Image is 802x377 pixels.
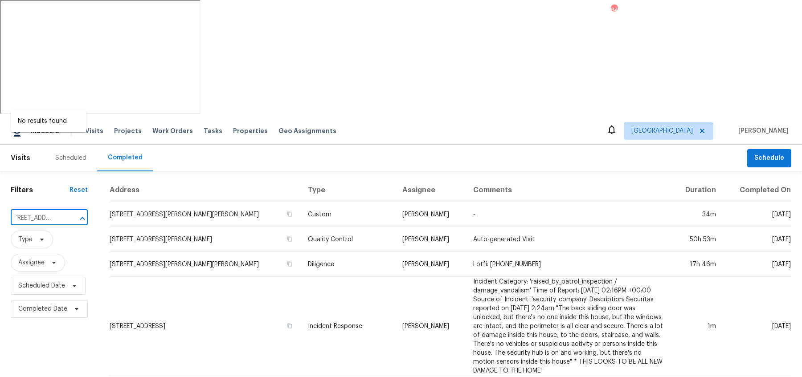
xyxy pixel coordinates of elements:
[466,227,671,252] td: Auto-generated Visit
[395,252,466,277] td: [PERSON_NAME]
[11,148,30,168] span: Visits
[18,281,65,290] span: Scheduled Date
[395,277,466,376] td: [PERSON_NAME]
[466,277,671,376] td: Incident Category: 'raised_by_patrol_inspection / damage_vandalism' Time of Report: [DATE] 02:16P...
[723,227,791,252] td: [DATE]
[109,227,301,252] td: [STREET_ADDRESS][PERSON_NAME]
[233,126,268,135] span: Properties
[466,202,671,227] td: -
[278,126,336,135] span: Geo Assignments
[18,304,67,313] span: Completed Date
[301,227,395,252] td: Quality Control
[18,235,33,244] span: Type
[108,153,143,162] div: Completed
[466,178,671,202] th: Comments
[109,252,301,277] td: [STREET_ADDRESS][PERSON_NAME][PERSON_NAME]
[395,178,466,202] th: Assignee
[11,211,63,225] input: Search for an address...
[301,202,395,227] td: Custom
[723,277,791,376] td: [DATE]
[11,186,70,195] h1: Filters
[70,186,88,195] div: Reset
[671,202,723,227] td: 34m
[301,277,395,376] td: Incident Response
[114,126,142,135] span: Projects
[395,227,466,252] td: [PERSON_NAME]
[76,212,89,225] button: Close
[671,252,723,277] td: 17h 46m
[723,252,791,277] td: [DATE]
[204,128,222,134] span: Tasks
[286,260,294,268] button: Copy Address
[301,178,395,202] th: Type
[85,126,103,135] span: Visits
[671,178,723,202] th: Duration
[109,277,301,376] td: [STREET_ADDRESS]
[735,126,789,135] span: [PERSON_NAME]
[395,202,466,227] td: [PERSON_NAME]
[671,277,723,376] td: 1m
[286,235,294,243] button: Copy Address
[301,252,395,277] td: Diligence
[466,252,671,277] td: Lotfi: [PHONE_NUMBER]
[11,110,86,132] div: No results found
[754,153,784,164] span: Schedule
[631,126,693,135] span: [GEOGRAPHIC_DATA]
[723,178,791,202] th: Completed On
[723,202,791,227] td: [DATE]
[109,202,301,227] td: [STREET_ADDRESS][PERSON_NAME][PERSON_NAME]
[286,322,294,330] button: Copy Address
[286,210,294,218] button: Copy Address
[18,258,45,267] span: Assignee
[55,154,86,162] div: Scheduled
[152,126,193,135] span: Work Orders
[747,149,791,167] button: Schedule
[671,227,723,252] td: 50h 53m
[109,178,301,202] th: Address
